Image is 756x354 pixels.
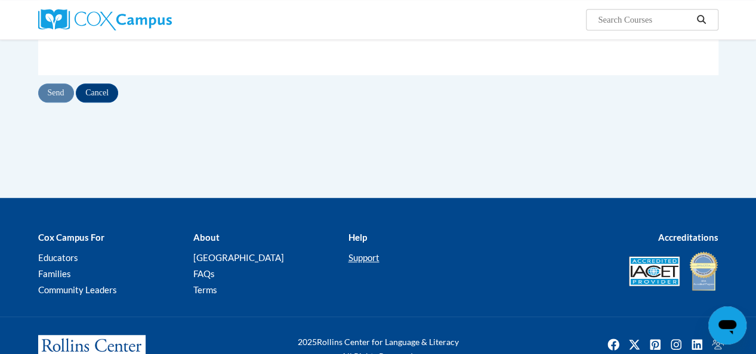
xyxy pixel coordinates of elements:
[38,232,104,243] b: Cox Campus For
[193,232,219,243] b: About
[597,13,692,27] input: Search Courses
[38,268,71,279] a: Families
[625,335,644,354] a: Twitter
[76,83,118,103] input: Cancel
[629,256,680,286] img: Accredited IACET® Provider
[604,335,623,354] img: Facebook icon
[658,232,718,243] b: Accreditations
[298,337,317,347] span: 2025
[38,9,253,30] a: Cox Campus
[38,9,172,30] img: Cox Campus
[708,335,727,354] a: Facebook Group
[646,335,665,354] a: Pinterest
[348,252,379,263] a: Support
[38,284,117,295] a: Community Leaders
[692,13,710,27] button: Search
[687,335,706,354] a: Linkedin
[38,252,78,263] a: Educators
[666,335,686,354] a: Instagram
[708,306,746,344] iframe: Button to launch messaging window
[193,268,214,279] a: FAQs
[646,335,665,354] img: Pinterest icon
[708,335,727,354] img: Facebook group icon
[625,335,644,354] img: Twitter icon
[193,252,283,263] a: [GEOGRAPHIC_DATA]
[666,335,686,354] img: Instagram icon
[193,284,217,295] a: Terms
[687,335,706,354] img: LinkedIn icon
[604,335,623,354] a: Facebook
[689,250,718,292] img: IDA® Accredited
[348,232,366,243] b: Help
